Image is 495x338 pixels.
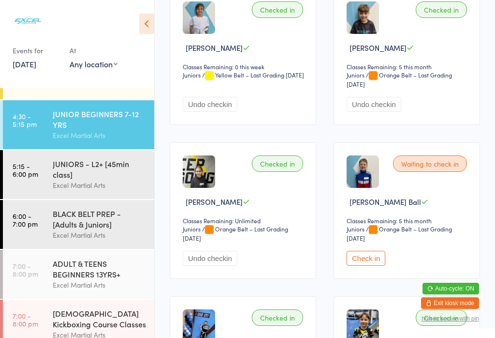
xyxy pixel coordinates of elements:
[183,251,237,266] button: Undo checkin
[183,62,306,71] div: Classes Remaining: 0 this week
[347,251,385,266] button: Check in
[3,250,154,299] a: 7:00 -8:00 pmADULT & TEENS BEGINNERS 13YRS+Excel Martial Arts
[347,225,364,233] div: Juniors
[70,43,117,59] div: At
[53,208,146,230] div: BLACK BELT PREP - [Adults & Juniors]
[421,297,479,309] button: Exit kiosk mode
[53,180,146,191] div: Excel Martial Arts
[53,130,146,141] div: Excel Martial Arts
[10,7,46,33] img: Excel Martial Arts
[347,62,470,71] div: Classes Remaining: 5 this month
[186,43,243,53] span: [PERSON_NAME]
[347,155,379,188] img: image1729097704.png
[13,312,38,327] time: 7:00 - 8:00 pm
[13,43,60,59] div: Events for
[3,150,154,199] a: 5:15 -6:00 pmJUNIORS - L2+ [45min class]Excel Martial Arts
[252,155,303,172] div: Checked in
[13,262,38,277] time: 7:00 - 8:00 pm
[347,71,452,88] span: / Orange Belt – Last Grading [DATE]
[183,155,215,188] img: image1737980758.png
[347,97,401,112] button: Undo checkin
[416,309,467,326] div: Checked in
[70,59,117,69] div: Any location
[183,1,215,34] img: image1726501633.png
[349,197,421,207] span: [PERSON_NAME] Ball
[183,97,237,112] button: Undo checkin
[53,308,146,329] div: [DEMOGRAPHIC_DATA] Kickboxing Course Classes
[53,230,146,241] div: Excel Martial Arts
[347,225,452,242] span: / Orange Belt – Last Grading [DATE]
[416,1,467,18] div: Checked in
[347,1,379,34] img: image1736791594.png
[347,216,470,225] div: Classes Remaining: 5 this month
[13,59,36,69] a: [DATE]
[186,197,243,207] span: [PERSON_NAME]
[202,71,304,79] span: / Yellow Belt – Last Grading [DATE]
[183,71,201,79] div: Juniors
[422,315,479,322] button: how to secure with pin
[183,225,201,233] div: Juniors
[53,108,146,130] div: JUNIOR BEGINNERS 7-12 YRS
[183,225,288,242] span: / Orange Belt – Last Grading [DATE]
[252,309,303,326] div: Checked in
[53,279,146,291] div: Excel Martial Arts
[422,283,479,294] button: Auto-cycle: ON
[347,71,364,79] div: Juniors
[13,112,37,128] time: 4:30 - 5:15 pm
[183,216,306,225] div: Classes Remaining: Unlimited
[393,155,467,172] div: Waiting to check in
[3,200,154,249] a: 6:00 -7:00 pmBLACK BELT PREP - [Adults & Juniors]Excel Martial Arts
[349,43,407,53] span: [PERSON_NAME]
[53,158,146,180] div: JUNIORS - L2+ [45min class]
[3,100,154,149] a: 4:30 -5:15 pmJUNIOR BEGINNERS 7-12 YRSExcel Martial Arts
[13,212,38,228] time: 6:00 - 7:00 pm
[53,258,146,279] div: ADULT & TEENS BEGINNERS 13YRS+
[252,1,303,18] div: Checked in
[13,162,38,178] time: 5:15 - 6:00 pm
